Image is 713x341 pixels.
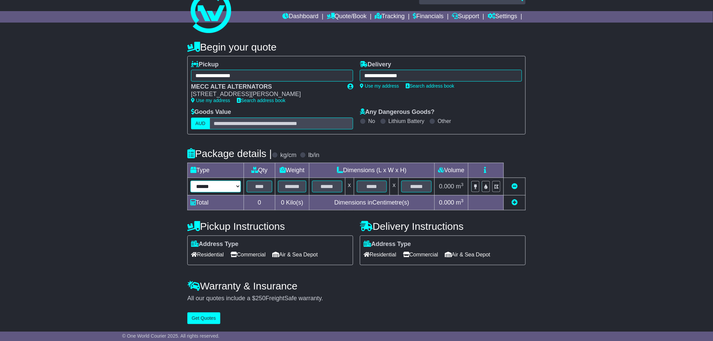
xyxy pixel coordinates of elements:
span: © One World Courier 2025. All rights reserved. [122,333,220,339]
span: m [456,183,464,190]
a: Financials [413,11,444,23]
span: Commercial [230,249,266,260]
a: Support [452,11,479,23]
label: Delivery [360,61,391,68]
td: x [390,178,399,195]
a: Remove this item [511,183,518,190]
td: 0 [244,195,275,210]
label: No [368,118,375,124]
label: Any Dangerous Goods? [360,108,435,116]
label: lb/in [308,152,319,159]
a: Search address book [406,83,454,89]
td: Qty [244,163,275,178]
a: Tracking [375,11,405,23]
button: Get Quotes [187,312,220,324]
td: Dimensions (L x W x H) [309,163,434,178]
label: Pickup [191,61,219,68]
a: Settings [488,11,517,23]
a: Dashboard [282,11,318,23]
a: Add new item [511,199,518,206]
span: 0 [281,199,284,206]
sup: 3 [461,198,464,203]
h4: Warranty & Insurance [187,280,526,291]
span: Residential [364,249,396,260]
label: Address Type [364,241,411,248]
h4: Begin your quote [187,41,526,53]
span: 0.000 [439,199,454,206]
div: [STREET_ADDRESS][PERSON_NAME] [191,91,341,98]
span: Air & Sea Depot [273,249,318,260]
span: Air & Sea Depot [445,249,491,260]
label: Other [438,118,451,124]
a: Use my address [191,98,230,103]
td: Dimensions in Centimetre(s) [309,195,434,210]
span: 250 [255,295,266,302]
td: Type [188,163,244,178]
span: Commercial [403,249,438,260]
h4: Pickup Instructions [187,221,353,232]
td: Weight [275,163,309,178]
sup: 3 [461,182,464,187]
div: All our quotes include a $ FreightSafe warranty. [187,295,526,302]
a: Use my address [360,83,399,89]
label: Lithium Battery [389,118,425,124]
span: Residential [191,249,224,260]
td: Kilo(s) [275,195,309,210]
label: AUD [191,118,210,129]
div: MECC ALTE ALTERNATORS [191,83,341,91]
span: m [456,199,464,206]
a: Search address book [237,98,285,103]
td: Total [188,195,244,210]
h4: Package details | [187,148,272,159]
label: Address Type [191,241,239,248]
span: 0.000 [439,183,454,190]
td: Volume [434,163,468,178]
label: kg/cm [280,152,297,159]
label: Goods Value [191,108,231,116]
td: x [345,178,354,195]
a: Quote/Book [327,11,367,23]
h4: Delivery Instructions [360,221,526,232]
